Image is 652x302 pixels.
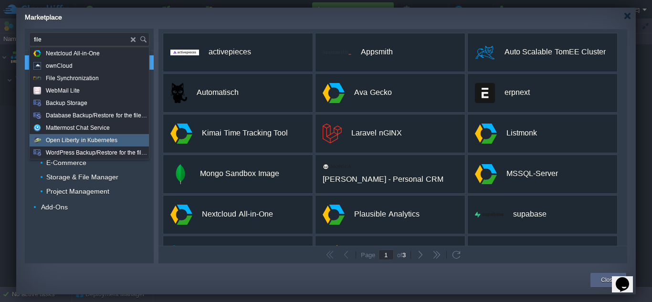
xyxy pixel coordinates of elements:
div: Auto Scalable TomEE Cluster [505,42,606,62]
div: Appsmith [361,42,393,62]
img: app.svg [170,205,192,225]
div: of [394,251,409,259]
div: Mongo Sandbox Image [200,164,279,184]
span: Backup Storage [46,97,87,109]
img: app.svg [170,124,192,144]
img: 61531b23c347e41e24a8423e_Logo.svg [323,50,351,55]
a: E-Commerce [45,158,88,167]
div: Kimai Time Tracking Tool [202,123,288,143]
div: Page [358,251,379,258]
span: WebMail Lite [46,84,80,97]
span: Nextcloud All-in-One [46,47,100,60]
div: activepieces [209,42,251,62]
a: Storage & File Manager [45,173,120,181]
div: Plausible Analytics [354,204,419,224]
div: Automatisch [197,83,239,103]
div: Auto-Scalable Magento Cluster v2 [513,245,613,265]
img: tomee-logo.png [475,42,495,62]
span: File Synchronization [46,72,99,84]
iframe: chat widget [612,264,642,292]
button: Close [601,275,616,285]
img: logo_vertical.png [323,164,351,169]
span: 3 [402,251,406,259]
img: mongodb-70x70.png [170,164,190,184]
div: Laravel nGINX [351,123,401,143]
img: logo-light.png [475,212,504,218]
img: app.svg [323,205,345,225]
div: Listmonk [506,123,537,143]
a: Project Management [45,187,111,196]
div: erpnext [505,83,530,103]
span: Mattermost Chat Service [46,122,110,134]
span: Database Backup/Restore for the filesystem and the databases [46,109,148,122]
img: mysql-mariadb-percona-logo.png [170,245,194,265]
img: app.svg [475,164,497,184]
div: MSSQL-Server [506,164,558,184]
span: Marketplace [25,13,62,21]
img: logomark.min.svg [323,124,342,144]
div: supabase [513,204,547,224]
div: Nextcloud All-in-One [202,204,273,224]
div: Ava Gecko [354,83,391,103]
span: Open Liberty in Kubernetes [46,134,117,146]
div: [PERSON_NAME] - Personal CRM [323,169,443,189]
span: WordPress Backup/Restore for the filesystem and the databases [46,146,148,159]
span: ownCloud [46,60,73,72]
img: app.svg [323,83,345,103]
img: erpnext-logo.png [475,83,495,103]
div: MySQL/MariaDB/Percona Cluster [204,245,307,265]
img: cat.svg [170,83,187,103]
div: WordPress Cluster Kit v2 [361,245,446,265]
img: ap-logo.png [170,50,199,56]
img: app.svg [475,124,497,144]
a: Add-Ons [40,203,69,211]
